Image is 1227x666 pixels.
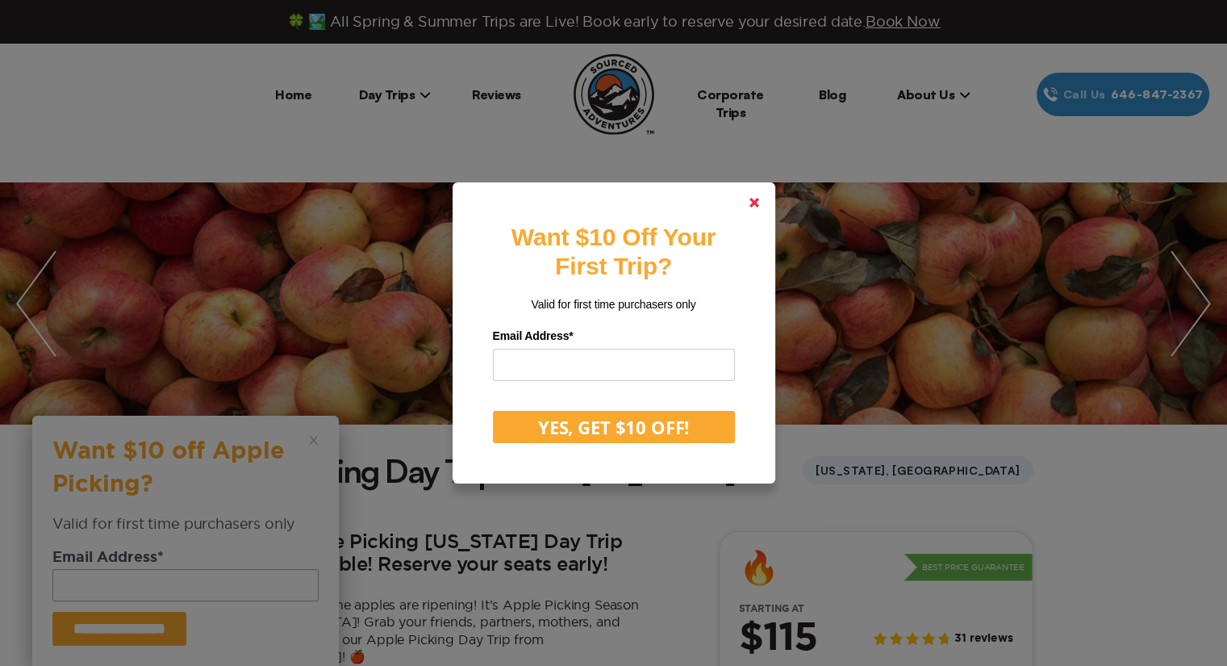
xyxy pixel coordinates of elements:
[493,411,735,443] button: YES, GET $10 OFF!
[531,298,695,311] span: Valid for first time purchasers only
[493,324,735,349] label: Email Address
[511,224,716,279] strong: Want $10 Off Your First Trip?
[569,329,573,342] span: Required
[735,183,774,222] a: Close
